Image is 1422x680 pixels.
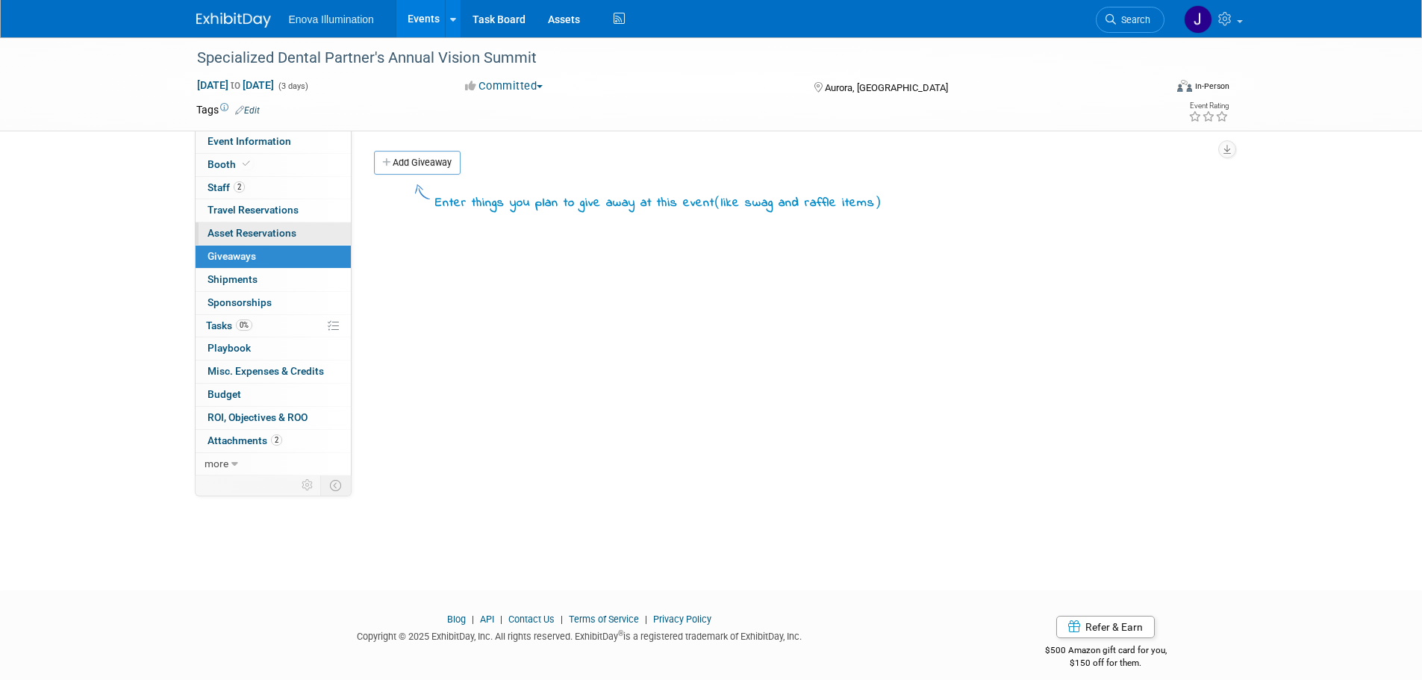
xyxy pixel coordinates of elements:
a: Staff2 [196,177,351,199]
span: (3 days) [277,81,308,91]
div: Specialized Dental Partner's Annual Vision Summit [192,45,1142,72]
a: more [196,453,351,475]
a: API [480,614,494,625]
span: Misc. Expenses & Credits [208,365,324,377]
span: | [496,614,506,625]
span: ROI, Objectives & ROO [208,411,308,423]
span: 0% [236,319,252,331]
img: ExhibitDay [196,13,271,28]
a: Misc. Expenses & Credits [196,361,351,383]
sup: ® [618,629,623,637]
a: Refer & Earn [1056,616,1155,638]
span: | [468,614,478,625]
span: Budget [208,388,241,400]
a: Privacy Policy [653,614,711,625]
span: Travel Reservations [208,204,299,216]
span: more [205,458,228,470]
span: Sponsorships [208,296,272,308]
a: Sponsorships [196,292,351,314]
a: Playbook [196,337,351,360]
a: Booth [196,154,351,176]
td: Toggle Event Tabs [320,475,351,495]
a: Travel Reservations [196,199,351,222]
div: Enter things you plan to give away at this event like swag and raffle items [435,193,882,213]
a: Contact Us [508,614,555,625]
span: [DATE] [DATE] [196,78,275,92]
div: Event Format [1076,78,1230,100]
a: Search [1096,7,1164,33]
div: $500 Amazon gift card for you, [985,634,1226,669]
span: Aurora, [GEOGRAPHIC_DATA] [825,82,948,93]
div: $150 off for them. [985,657,1226,670]
a: Terms of Service [569,614,639,625]
span: Booth [208,158,253,170]
i: Booth reservation complete [243,160,250,168]
img: Format-Inperson.png [1177,80,1192,92]
button: Committed [460,78,549,94]
a: Event Information [196,131,351,153]
span: Shipments [208,273,258,285]
span: Staff [208,181,245,193]
a: Giveaways [196,246,351,268]
a: Blog [447,614,466,625]
a: Budget [196,384,351,406]
span: to [228,79,243,91]
a: Asset Reservations [196,222,351,245]
span: Attachments [208,434,282,446]
span: Search [1116,14,1150,25]
span: Tasks [206,319,252,331]
a: ROI, Objectives & ROO [196,407,351,429]
span: Enova Illumination [289,13,374,25]
span: 2 [234,181,245,193]
span: ( [714,194,721,209]
a: Edit [235,105,260,116]
span: | [557,614,567,625]
span: ) [875,194,882,209]
a: Tasks0% [196,315,351,337]
span: Giveaways [208,250,256,262]
span: 2 [271,434,282,446]
span: | [641,614,651,625]
img: Joe Werner [1184,5,1212,34]
span: Asset Reservations [208,227,296,239]
a: Add Giveaway [374,151,461,175]
a: Shipments [196,269,351,291]
div: In-Person [1194,81,1229,92]
div: Copyright © 2025 ExhibitDay, Inc. All rights reserved. ExhibitDay is a registered trademark of Ex... [196,626,964,643]
span: Playbook [208,342,251,354]
a: Attachments2 [196,430,351,452]
span: Event Information [208,135,291,147]
div: Event Rating [1188,102,1229,110]
td: Tags [196,102,260,117]
td: Personalize Event Tab Strip [295,475,321,495]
